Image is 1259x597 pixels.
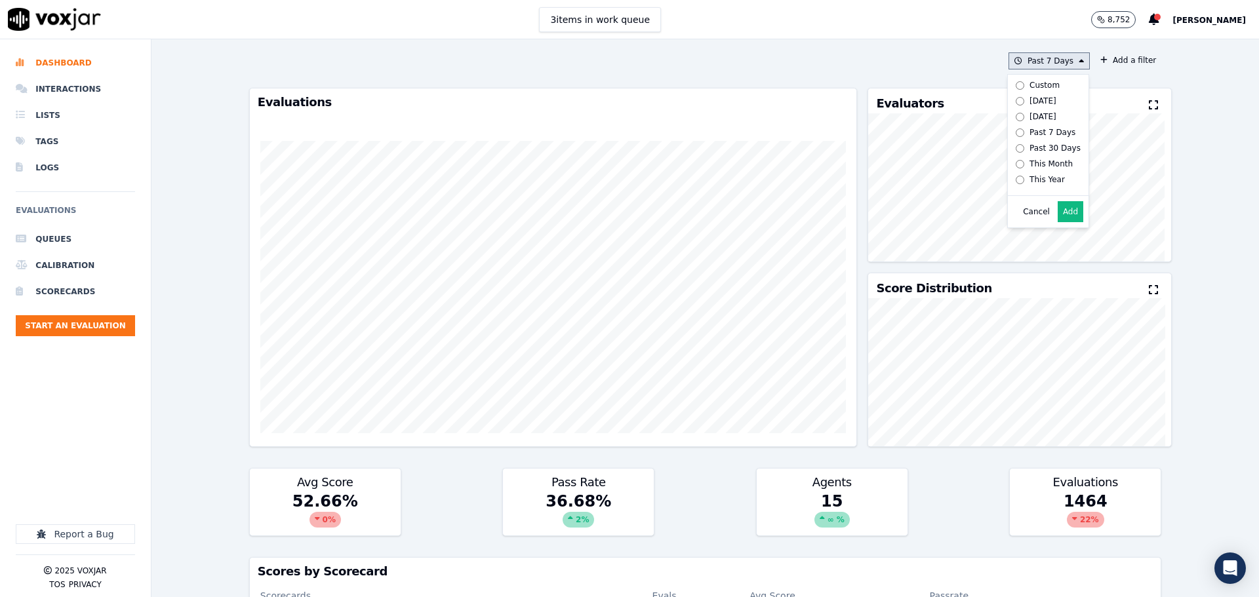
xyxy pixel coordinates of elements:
img: voxjar logo [8,8,101,31]
button: Past 7 Days Custom [DATE] [DATE] Past 7 Days Past 30 Days This Month This Year Cancel Add [1009,52,1090,69]
div: [DATE] [1029,96,1056,106]
button: Privacy [69,579,102,590]
button: [PERSON_NAME] [1172,12,1259,28]
input: [DATE] [1016,97,1024,106]
h3: Evaluations [258,96,849,108]
button: Report a Bug [16,524,135,544]
button: 8,752 [1091,11,1136,28]
input: Past 7 Days [1016,128,1024,137]
h3: Evaluators [876,98,944,109]
div: 1464 [1010,491,1161,535]
a: Dashboard [16,50,135,76]
div: This Year [1029,174,1065,185]
button: Start an Evaluation [16,315,135,336]
input: Past 30 Days [1016,144,1024,153]
h3: Avg Score [258,476,393,488]
button: Add [1058,201,1083,222]
button: TOS [49,579,65,590]
p: 8,752 [1108,14,1130,25]
input: [DATE] [1016,113,1024,121]
h3: Scores by Scorecard [258,566,1153,577]
a: Queues [16,226,135,252]
div: ∞ % [814,512,850,528]
div: 22 % [1067,512,1104,528]
h3: Score Distribution [876,282,991,294]
button: Add a filter [1095,52,1161,68]
h3: Agents [765,476,900,488]
a: Scorecards [16,279,135,305]
button: 8,752 [1091,11,1149,28]
button: Cancel [1023,206,1050,217]
div: Past 7 Days [1029,127,1075,138]
p: 2025 Voxjar [54,566,106,576]
a: Logs [16,155,135,181]
div: This Month [1029,159,1073,169]
div: 15 [757,491,908,535]
input: This Month [1016,160,1024,168]
input: Custom [1016,81,1024,90]
h3: Evaluations [1018,476,1153,488]
button: 3items in work queue [539,7,661,32]
div: Open Intercom Messenger [1214,552,1246,584]
input: This Year [1016,176,1024,184]
div: Custom [1029,80,1060,90]
div: [DATE] [1029,111,1056,122]
div: 36.68 % [503,491,654,535]
a: Interactions [16,76,135,102]
a: Lists [16,102,135,128]
div: Past 30 Days [1029,143,1081,153]
h3: Pass Rate [511,476,646,488]
a: Tags [16,128,135,155]
span: [PERSON_NAME] [1172,16,1246,25]
h6: Evaluations [16,202,135,226]
div: 0 % [310,512,341,528]
div: 52.66 % [250,491,401,535]
div: 2 % [563,512,594,528]
a: Calibration [16,252,135,279]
